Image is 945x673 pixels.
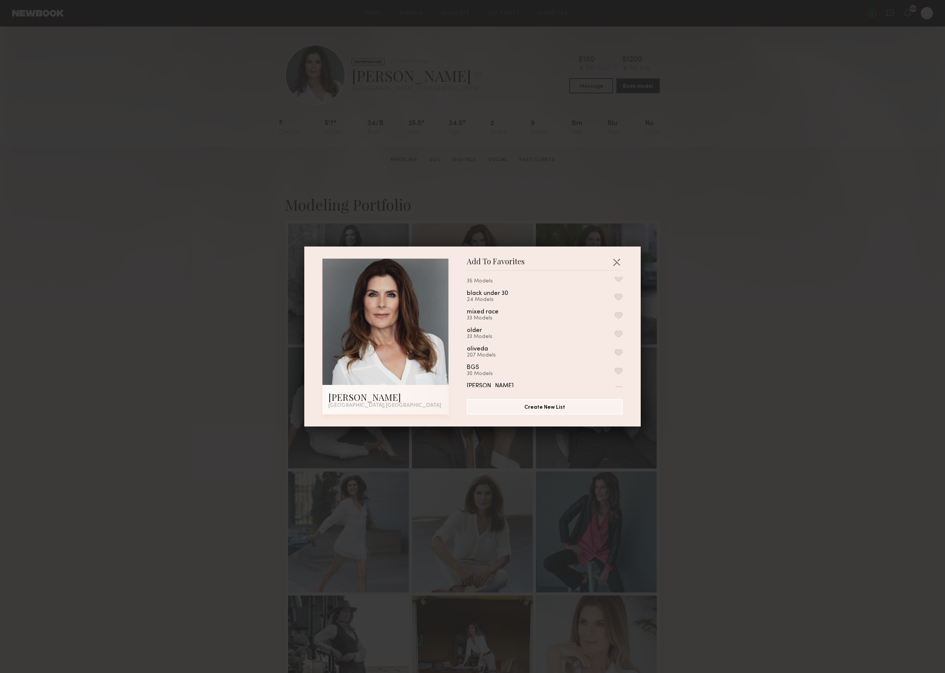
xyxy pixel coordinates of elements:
[467,364,479,371] div: BGS
[467,297,526,303] div: 24 Models
[467,327,482,334] div: older
[467,259,525,270] span: Add To Favorites
[467,278,533,284] div: 35 Models
[328,391,443,403] div: [PERSON_NAME]
[467,383,514,389] div: [PERSON_NAME]
[467,371,497,377] div: 30 Models
[467,315,517,321] div: 33 Models
[467,352,506,358] div: 207 Models
[467,399,623,414] button: Create New List
[610,256,623,268] button: Close
[467,290,508,297] div: black under 30
[467,346,488,352] div: oliveda
[467,309,499,315] div: mixed race
[328,403,443,408] div: [GEOGRAPHIC_DATA], [GEOGRAPHIC_DATA]
[467,334,500,340] div: 33 Models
